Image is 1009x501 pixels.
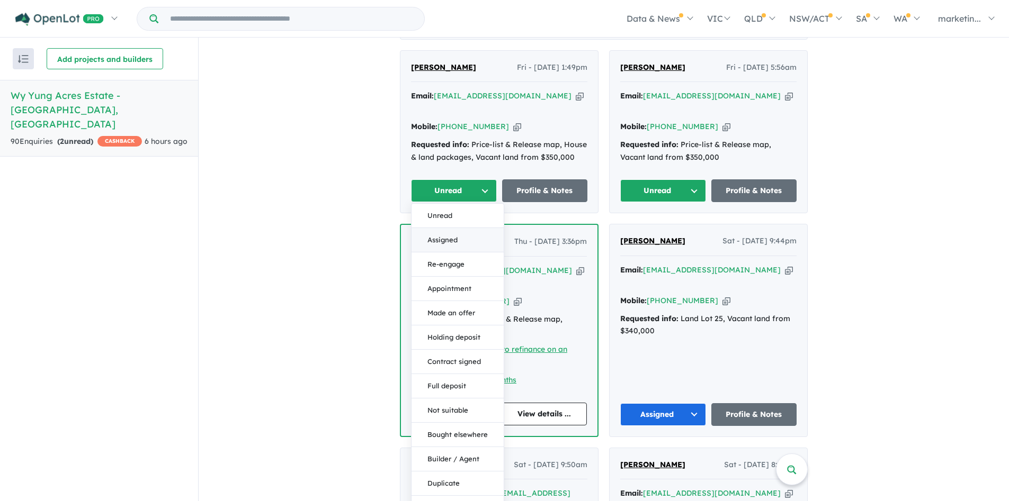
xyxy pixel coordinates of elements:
strong: ( unread) [57,136,93,146]
button: Copy [513,121,521,132]
button: Copy [722,121,730,132]
strong: Email: [620,265,643,275]
button: Re-engage [412,252,504,277]
button: Holding deposit [412,325,504,350]
img: sort.svg [18,55,29,63]
a: Profile & Notes [711,179,797,202]
strong: Requested info: [620,314,678,323]
a: [PHONE_NUMBER] [647,122,718,131]
button: Add projects and builders [47,48,163,69]
button: Copy [514,296,522,307]
button: Copy [785,90,793,102]
span: 6 hours ago [145,136,187,146]
button: Assigned [620,403,706,426]
a: [EMAIL_ADDRESS][DOMAIN_NAME] [643,488,781,498]
a: [EMAIL_ADDRESS][DOMAIN_NAME] [643,91,781,101]
a: [PERSON_NAME] [620,235,685,248]
a: [PERSON_NAME] [620,459,685,471]
span: CASHBACK [97,136,142,147]
a: Profile & Notes [711,403,797,426]
button: Copy [785,265,793,276]
span: Sat - [DATE] 9:50am [514,459,587,471]
span: Thu - [DATE] 3:36pm [514,235,587,248]
button: Bought elsewhere [412,423,504,447]
strong: Mobile: [620,122,647,131]
button: Copy [722,295,730,306]
button: Assigned [412,228,504,252]
span: Sat - [DATE] 8:23am [724,459,797,471]
strong: Email: [411,91,434,101]
button: Made an offer [412,301,504,325]
div: 90 Enquir ies [11,135,142,148]
button: Unread [411,179,497,202]
a: [PHONE_NUMBER] [437,122,509,131]
span: Sat - [DATE] 9:44pm [722,235,797,248]
a: View details ... [502,403,587,425]
strong: Mobile: [620,296,647,305]
a: [PHONE_NUMBER] [647,296,718,305]
button: Unread [620,179,706,202]
span: [PERSON_NAME] [620,62,685,72]
button: Unread [412,204,504,228]
strong: Requested info: [411,140,469,149]
div: Price-list & Release map, Vacant land from $350,000 [620,139,797,164]
span: [PERSON_NAME] [620,236,685,245]
button: Copy [785,488,793,499]
span: Fri - [DATE] 1:49pm [517,61,587,74]
a: [PERSON_NAME] [620,61,685,74]
span: marketin... [938,13,981,24]
button: Not suitable [412,398,504,423]
span: 2 [60,136,64,146]
strong: Mobile: [411,122,437,131]
strong: Email: [620,91,643,101]
button: Full deposit [412,374,504,398]
input: Try estate name, suburb, builder or developer [160,7,422,30]
button: Copy [576,265,584,276]
button: Copy [576,90,584,102]
div: Land Lot 25, Vacant land from $340,000 [620,313,797,338]
a: [EMAIL_ADDRESS][DOMAIN_NAME] [434,91,572,101]
span: [PERSON_NAME] [620,460,685,469]
img: Openlot PRO Logo White [15,13,104,26]
button: Appointment [412,277,504,301]
a: [PERSON_NAME] [411,61,476,74]
strong: Requested info: [620,140,678,149]
strong: Email: [620,488,643,498]
button: Duplicate [412,471,504,496]
a: Profile & Notes [502,179,588,202]
button: Builder / Agent [412,447,504,471]
a: [EMAIL_ADDRESS][DOMAIN_NAME] [643,265,781,275]
span: Fri - [DATE] 5:56am [726,61,797,74]
button: Contract signed [412,350,504,374]
span: [PERSON_NAME] [411,62,476,72]
div: Price-list & Release map, House & land packages, Vacant land from $350,000 [411,139,587,164]
h5: Wy Yung Acres Estate - [GEOGRAPHIC_DATA] , [GEOGRAPHIC_DATA] [11,88,187,131]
